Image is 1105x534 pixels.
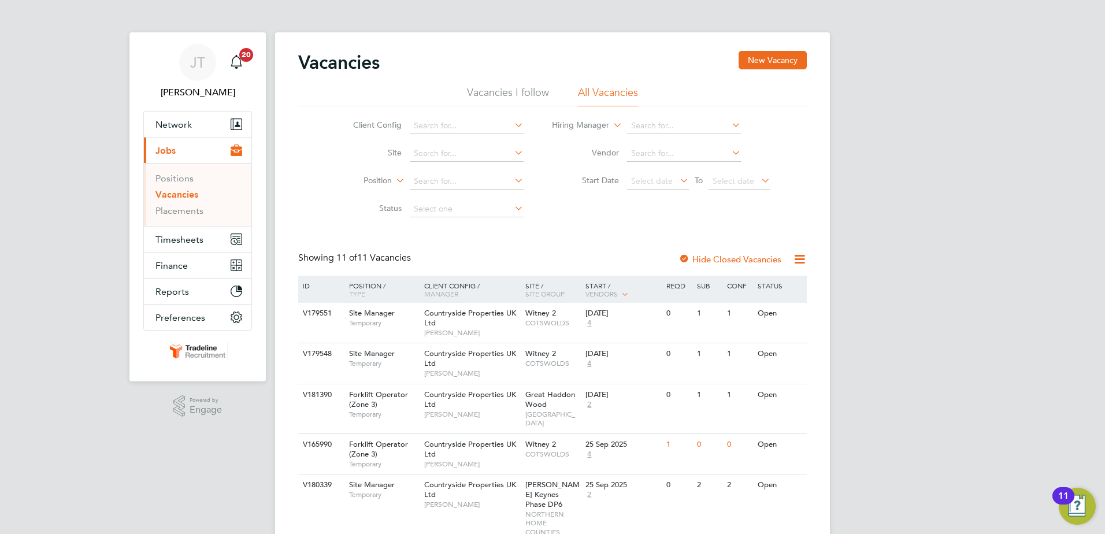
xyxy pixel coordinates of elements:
[349,480,395,489] span: Site Manager
[144,279,251,304] button: Reports
[300,434,340,455] div: V165990
[424,480,516,499] span: Countryside Properties UK Ltd
[155,145,176,156] span: Jobs
[691,173,706,188] span: To
[144,253,251,278] button: Finance
[724,276,754,295] div: Conf
[155,119,192,130] span: Network
[335,120,402,130] label: Client Config
[663,434,694,455] div: 1
[144,112,251,137] button: Network
[585,450,593,459] span: 4
[755,343,805,365] div: Open
[155,234,203,245] span: Timesheets
[340,276,421,303] div: Position /
[173,395,223,417] a: Powered byEngage
[663,276,694,295] div: Reqd
[663,303,694,324] div: 0
[585,318,593,328] span: 4
[585,309,661,318] div: [DATE]
[678,254,781,265] label: Hide Closed Vacancies
[424,500,520,509] span: [PERSON_NAME]
[300,303,340,324] div: V179551
[552,147,619,158] label: Vendor
[410,173,524,190] input: Search for...
[190,55,205,70] span: JT
[424,369,520,378] span: [PERSON_NAME]
[694,276,724,295] div: Sub
[144,227,251,252] button: Timesheets
[143,342,252,361] a: Go to home page
[755,474,805,496] div: Open
[190,405,222,415] span: Engage
[144,163,251,226] div: Jobs
[335,147,402,158] label: Site
[349,348,395,358] span: Site Manager
[663,343,694,365] div: 0
[155,286,189,297] span: Reports
[349,289,365,298] span: Type
[410,201,524,217] input: Select one
[336,252,411,264] span: 11 Vacancies
[155,312,205,323] span: Preferences
[349,459,418,469] span: Temporary
[525,390,575,409] span: Great Haddon Wood
[349,490,418,499] span: Temporary
[694,474,724,496] div: 2
[144,138,251,163] button: Jobs
[239,48,253,62] span: 20
[336,252,357,264] span: 11 of
[755,276,805,295] div: Status
[349,359,418,368] span: Temporary
[349,308,395,318] span: Site Manager
[585,390,661,400] div: [DATE]
[349,439,408,459] span: Forklift Operator (Zone 3)
[724,474,754,496] div: 2
[424,410,520,419] span: [PERSON_NAME]
[583,276,663,305] div: Start /
[525,308,556,318] span: Witney 2
[467,86,549,106] li: Vacancies I follow
[694,384,724,406] div: 1
[168,342,228,361] img: tradelinerecruitment-logo-retina.png
[410,118,524,134] input: Search for...
[552,175,619,186] label: Start Date
[1059,488,1096,525] button: Open Resource Center, 11 new notifications
[298,252,413,264] div: Showing
[424,348,516,368] span: Countryside Properties UK Ltd
[585,490,593,500] span: 2
[585,480,661,490] div: 25 Sep 2025
[739,51,807,69] button: New Vacancy
[627,146,741,162] input: Search for...
[424,308,516,328] span: Countryside Properties UK Ltd
[631,176,673,186] span: Select date
[525,480,580,509] span: [PERSON_NAME] Keynes Phase DP6
[424,328,520,338] span: [PERSON_NAME]
[525,289,565,298] span: Site Group
[525,318,580,328] span: COTSWOLDS
[525,410,580,428] span: [GEOGRAPHIC_DATA]
[143,86,252,99] span: Jemima Topping
[424,459,520,469] span: [PERSON_NAME]
[585,349,661,359] div: [DATE]
[129,32,266,381] nav: Main navigation
[525,348,556,358] span: Witney 2
[724,384,754,406] div: 1
[525,450,580,459] span: COTSWOLDS
[585,440,661,450] div: 25 Sep 2025
[694,303,724,324] div: 1
[424,439,516,459] span: Countryside Properties UK Ltd
[724,303,754,324] div: 1
[694,343,724,365] div: 1
[424,289,458,298] span: Manager
[349,410,418,419] span: Temporary
[585,289,618,298] span: Vendors
[724,343,754,365] div: 1
[335,203,402,213] label: Status
[155,205,203,216] a: Placements
[155,189,198,200] a: Vacancies
[300,343,340,365] div: V179548
[421,276,522,303] div: Client Config /
[755,384,805,406] div: Open
[325,175,392,187] label: Position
